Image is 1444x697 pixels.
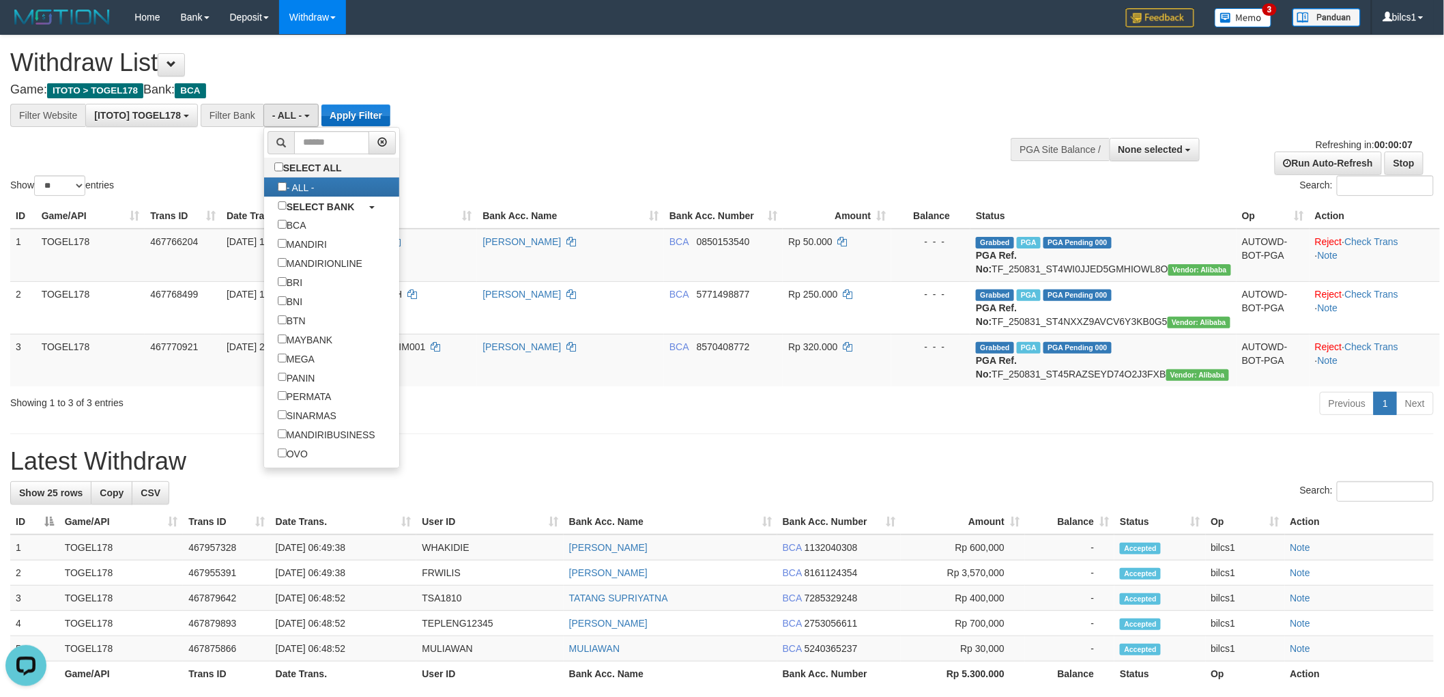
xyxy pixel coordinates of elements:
[10,535,59,560] td: 1
[1290,593,1311,603] a: Note
[10,104,85,127] div: Filter Website
[1114,509,1205,535] th: Status: activate to sort column ascending
[1166,369,1229,381] span: Vendor URL: https://settle4.1velocity.biz
[59,535,184,560] td: TOGEL178
[1237,281,1310,334] td: AUTOWD-BOT-PGA
[1206,509,1285,535] th: Op: activate to sort column ascending
[897,340,965,354] div: - - -
[783,593,802,603] span: BCA
[897,235,965,248] div: - - -
[1285,662,1434,687] th: Action
[569,593,668,603] a: TATANG SUPRIYATNA
[1290,542,1311,553] a: Note
[264,349,328,368] label: MEGA
[1290,567,1311,578] a: Note
[669,236,689,247] span: BCA
[85,104,198,127] button: [ITOTO] TOGEL178
[272,110,302,121] span: - ALL -
[1237,203,1310,229] th: Op: activate to sort column ascending
[36,203,145,229] th: Game/API: activate to sort column ascending
[1206,636,1285,662] td: bilcs1
[976,237,1014,248] span: Grabbed
[36,281,145,334] td: TOGEL178
[34,175,85,196] select: Showentries
[1206,611,1285,636] td: bilcs1
[1120,618,1161,630] span: Accepted
[264,444,321,463] label: OVO
[183,636,270,662] td: 467875866
[564,662,777,687] th: Bank Acc. Name
[1025,509,1114,535] th: Balance: activate to sort column ascending
[783,203,891,229] th: Amount: activate to sort column ascending
[805,567,858,578] span: Copy 8161124354 to clipboard
[264,425,389,444] label: MANDIRIBUSINESS
[1120,543,1161,554] span: Accepted
[264,197,400,216] a: SELECT BANK
[970,229,1237,282] td: TF_250831_ST4WI0JJED5GMHIOWL8O
[10,611,59,636] td: 4
[1017,342,1041,354] span: Marked by bilcs1
[10,7,114,27] img: MOTION_logo.png
[59,560,184,586] td: TOGEL178
[1011,138,1109,161] div: PGA Site Balance /
[976,289,1014,301] span: Grabbed
[1315,289,1342,300] a: Reject
[569,618,648,629] a: [PERSON_NAME]
[1315,236,1342,247] a: Reject
[19,487,83,498] span: Show 25 rows
[1237,334,1310,386] td: AUTOWD-BOT-PGA
[805,542,858,553] span: Copy 1132040308 to clipboard
[1285,509,1434,535] th: Action
[348,203,477,229] th: User ID: activate to sort column ascending
[10,390,592,410] div: Showing 1 to 3 of 3 entries
[10,509,59,535] th: ID: activate to sort column descending
[201,104,263,127] div: Filter Bank
[1300,175,1434,196] label: Search:
[1110,138,1200,161] button: None selected
[1320,392,1374,415] a: Previous
[569,567,648,578] a: [PERSON_NAME]
[1318,355,1338,366] a: Note
[564,509,777,535] th: Bank Acc. Name: activate to sort column ascending
[1262,3,1277,16] span: 3
[10,560,59,586] td: 2
[1293,8,1361,27] img: panduan.png
[477,203,664,229] th: Bank Acc. Name: activate to sort column ascending
[783,567,802,578] span: BCA
[100,487,124,498] span: Copy
[183,535,270,560] td: 467957328
[1318,250,1338,261] a: Note
[1025,586,1114,611] td: -
[36,334,145,386] td: TOGEL178
[901,636,1025,662] td: Rp 30,000
[270,636,417,662] td: [DATE] 06:48:52
[569,643,620,654] a: MULIAWAN
[970,334,1237,386] td: TF_250831_ST45RAZSEYD74O2J3FXB
[901,535,1025,560] td: Rp 600,000
[1318,302,1338,313] a: Note
[1168,264,1231,276] span: Vendor URL: https://settle4.1velocity.biz
[416,662,563,687] th: User ID
[976,250,1017,274] b: PGA Ref. No:
[264,291,316,311] label: BNI
[1168,317,1230,328] span: Vendor URL: https://settle4.1velocity.biz
[901,586,1025,611] td: Rp 400,000
[783,643,802,654] span: BCA
[264,215,320,234] label: BCA
[278,354,287,362] input: MEGA
[10,636,59,662] td: 5
[788,289,837,300] span: Rp 250.000
[264,330,346,349] label: MAYBANK
[1374,139,1413,150] strong: 00:00:07
[482,289,561,300] a: [PERSON_NAME]
[141,487,160,498] span: CSV
[264,158,356,177] label: SELECT ALL
[1017,289,1041,301] span: Marked by bilcs1
[278,296,287,305] input: BNI
[970,281,1237,334] td: TF_250831_ST4NXXZ9AVCV6Y3KB0G5
[970,203,1237,229] th: Status
[569,542,648,553] a: [PERSON_NAME]
[697,236,750,247] span: Copy 0850153540 to clipboard
[788,341,837,352] span: Rp 320.000
[10,481,91,504] a: Show 25 rows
